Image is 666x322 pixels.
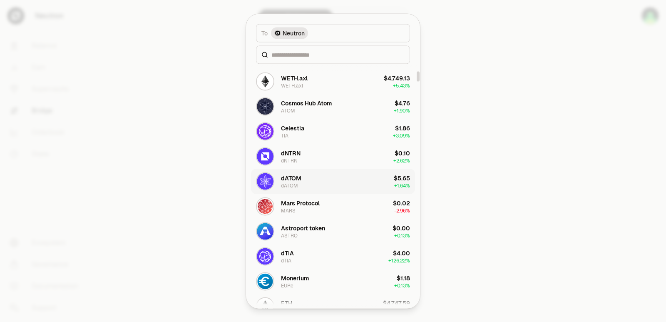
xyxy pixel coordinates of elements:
[394,207,410,214] span: -2.96%
[383,299,410,307] div: $4,747.59
[388,257,410,264] span: + 126.22%
[395,124,410,132] div: $1.86
[251,69,415,94] button: WETH.axl LogoWETH.axlWETH.axl$4,749.13+5.43%
[281,232,298,239] div: ASTRO
[393,157,410,164] span: + 2.62%
[256,24,410,42] button: ToNeutron LogoNeutron
[397,274,410,282] div: $1.18
[251,269,415,294] button: EURe LogoMoneriumEURe$1.18+0.13%
[393,199,410,207] div: $0.02
[251,169,415,194] button: dATOM LogodATOMdATOM$5.65+1.64%
[257,98,273,115] img: ATOM Logo
[393,249,410,257] div: $4.00
[281,107,295,114] div: ATOM
[257,173,273,190] img: dATOM Logo
[257,148,273,165] img: dNTRN Logo
[281,182,298,189] div: dATOM
[393,224,410,232] div: $0.00
[281,307,296,314] div: allETH
[384,74,410,82] div: $4,749.13
[394,232,410,239] span: + 0.13%
[281,132,288,139] div: TIA
[281,282,293,289] div: EURe
[251,219,415,244] button: ASTRO LogoAstroport tokenASTRO$0.00+0.13%
[281,299,292,307] div: ETH
[281,124,304,132] div: Celestia
[395,149,410,157] div: $0.10
[281,99,332,107] div: Cosmos Hub Atom
[394,174,410,182] div: $5.65
[281,157,298,164] div: dNTRN
[257,73,273,90] img: WETH.axl Logo
[251,244,415,269] button: dTIA LogodTIAdTIA$4.00+126.22%
[257,248,273,265] img: dTIA Logo
[281,274,309,282] div: Monerium
[281,74,308,82] div: WETH.axl
[251,119,415,144] button: TIA LogoCelestiaTIA$1.86+3.09%
[257,198,273,215] img: MARS Logo
[257,298,273,315] img: allETH Logo
[275,30,280,35] img: Neutron Logo
[393,82,410,89] span: + 5.43%
[251,294,415,319] button: allETH LogoETHallETH$4,747.59+5.42%
[261,29,268,37] span: To
[281,174,301,182] div: dATOM
[281,149,301,157] div: dNTRN
[281,207,296,214] div: MARS
[283,29,305,37] span: Neutron
[394,282,410,289] span: + 0.13%
[281,82,303,89] div: WETH.axl
[395,99,410,107] div: $4.76
[257,123,273,140] img: TIA Logo
[281,257,291,264] div: dTIA
[281,249,294,257] div: dTIA
[281,224,325,232] div: Astroport token
[251,144,415,169] button: dNTRN LogodNTRNdNTRN$0.10+2.62%
[251,94,415,119] button: ATOM LogoCosmos Hub AtomATOM$4.76+1.90%
[393,307,410,314] span: + 5.42%
[251,194,415,219] button: MARS LogoMars ProtocolMARS$0.02-2.96%
[394,107,410,114] span: + 1.90%
[257,273,273,290] img: EURe Logo
[257,223,273,240] img: ASTRO Logo
[394,182,410,189] span: + 1.64%
[281,199,320,207] div: Mars Protocol
[393,132,410,139] span: + 3.09%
